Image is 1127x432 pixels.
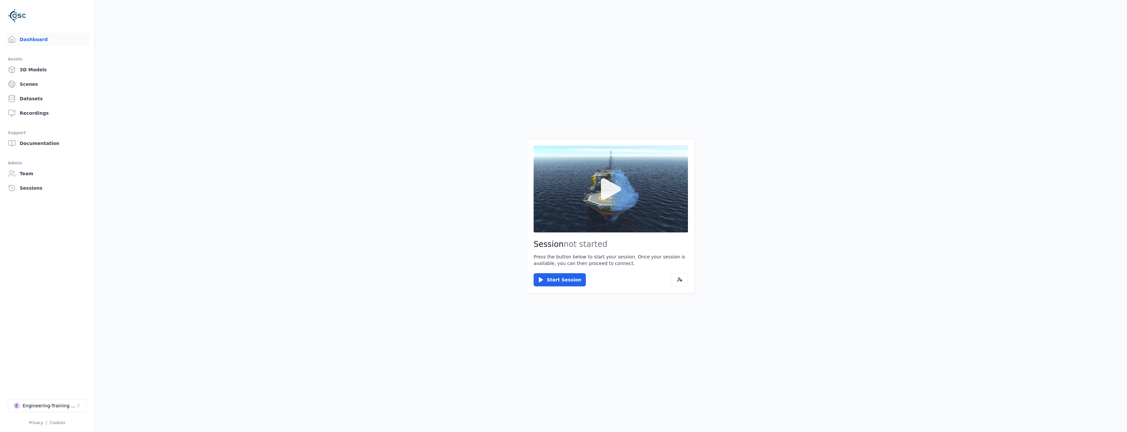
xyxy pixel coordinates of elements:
[5,78,89,91] a: Scenes
[8,399,87,412] button: Select a workspace
[534,273,586,286] button: Start Session
[534,253,688,267] p: Press the button below to start your session. Once your session is available, you can then procee...
[5,137,89,150] a: Documentation
[5,63,89,76] a: 3D Models
[5,107,89,120] a: Recordings
[5,167,89,180] a: Team
[50,420,65,425] a: Cookies
[8,129,86,137] div: Support
[8,7,26,25] img: Logo
[13,402,20,409] div: E
[8,159,86,167] div: Admin
[534,239,688,250] h2: Session
[8,55,86,63] div: Assets
[46,420,47,425] span: |
[5,181,89,195] a: Sessions
[564,240,608,249] span: not started
[5,92,89,105] a: Datasets
[29,420,43,425] a: Privacy
[23,402,76,409] div: Engineering-Training (SSO Staging)
[5,33,89,46] a: Dashboard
